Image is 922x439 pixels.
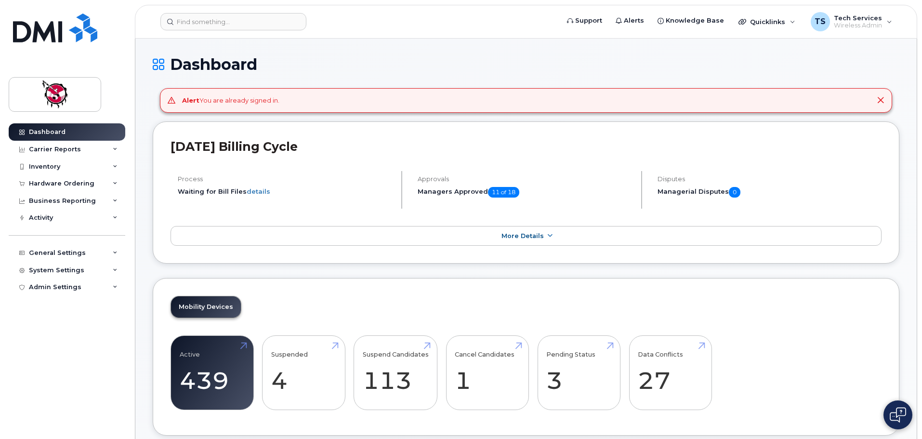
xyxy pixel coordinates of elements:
span: More Details [501,232,544,239]
strong: Alert [182,96,199,104]
h2: [DATE] Billing Cycle [171,139,882,154]
h1: Dashboard [153,56,899,73]
span: 0 [729,187,740,198]
a: Data Conflicts 27 [638,341,703,405]
h4: Process [178,175,393,183]
h4: Approvals [418,175,633,183]
li: Waiting for Bill Files [178,187,393,196]
a: Suspend Candidates 113 [363,341,429,405]
img: Open chat [890,407,906,423]
h5: Managerial Disputes [658,187,882,198]
h5: Managers Approved [418,187,633,198]
a: Active 439 [180,341,245,405]
span: 11 of 18 [488,187,519,198]
a: Mobility Devices [171,296,241,318]
h4: Disputes [658,175,882,183]
a: Cancel Candidates 1 [455,341,520,405]
a: Suspended 4 [271,341,336,405]
a: Pending Status 3 [546,341,611,405]
a: details [247,187,270,195]
div: You are already signed in. [182,96,279,105]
